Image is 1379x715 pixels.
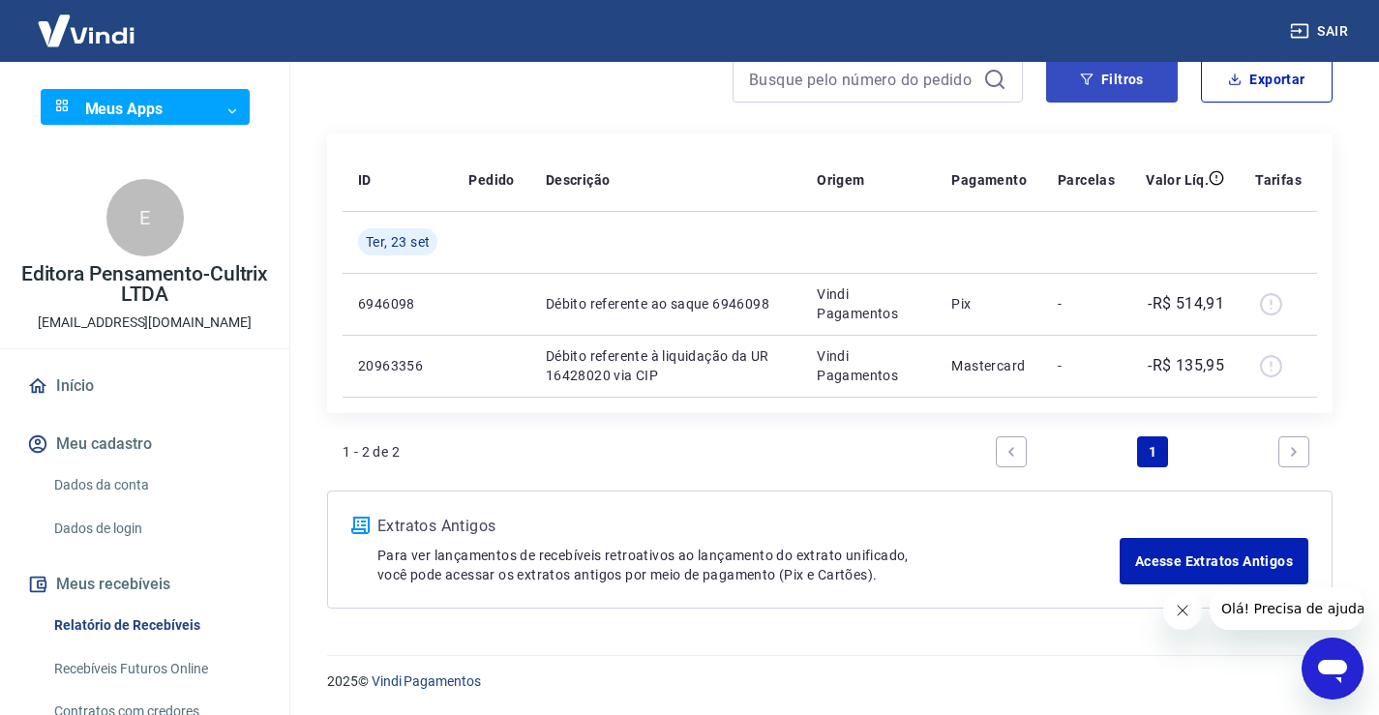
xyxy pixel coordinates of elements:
p: Vindi Pagamentos [817,284,920,323]
p: Para ver lançamentos de recebíveis retroativos ao lançamento do extrato unificado, você pode aces... [377,546,1120,584]
button: Meus recebíveis [23,563,266,606]
p: Vindi Pagamentos [817,346,920,385]
a: Acesse Extratos Antigos [1120,538,1308,584]
p: 1 - 2 de 2 [343,442,400,462]
p: 20963356 [358,356,437,375]
p: -R$ 135,95 [1148,354,1224,377]
a: Vindi Pagamentos [372,673,481,689]
p: Débito referente ao saque 6946098 [546,294,786,313]
a: Relatório de Recebíveis [46,606,266,645]
p: Pix [951,294,1027,313]
a: Page 1 is your current page [1137,436,1168,467]
iframe: Fechar mensagem [1163,591,1202,630]
p: Parcelas [1058,170,1115,190]
a: Dados da conta [46,465,266,505]
a: Dados de login [46,509,266,549]
img: ícone [351,517,370,534]
p: - [1058,294,1115,313]
button: Filtros [1046,56,1178,103]
button: Exportar [1201,56,1333,103]
img: Vindi [23,1,149,60]
p: Editora Pensamento-Cultrix LTDA [15,264,274,305]
a: Previous page [996,436,1027,467]
div: E [106,179,184,256]
a: Início [23,365,266,407]
p: Pedido [468,170,514,190]
p: 6946098 [358,294,437,313]
p: Pagamento [951,170,1027,190]
iframe: Mensagem da empresa [1210,587,1364,630]
p: Descrição [546,170,611,190]
span: Olá! Precisa de ajuda? [12,14,163,29]
p: Mastercard [951,356,1027,375]
a: Next page [1278,436,1309,467]
ul: Pagination [988,429,1317,475]
span: Ter, 23 set [366,232,430,252]
button: Meu cadastro [23,423,266,465]
p: Débito referente à liquidação da UR 16428020 via CIP [546,346,786,385]
p: 2025 © [327,671,1333,692]
p: [EMAIL_ADDRESS][DOMAIN_NAME] [38,313,252,333]
p: - [1058,356,1115,375]
p: Origem [817,170,864,190]
p: -R$ 514,91 [1148,292,1224,315]
input: Busque pelo número do pedido [749,65,975,94]
a: Recebíveis Futuros Online [46,649,266,689]
p: Extratos Antigos [377,515,1120,538]
p: ID [358,170,372,190]
p: Valor Líq. [1146,170,1209,190]
button: Sair [1286,14,1356,49]
p: Tarifas [1255,170,1302,190]
iframe: Botão para abrir a janela de mensagens [1302,638,1364,700]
